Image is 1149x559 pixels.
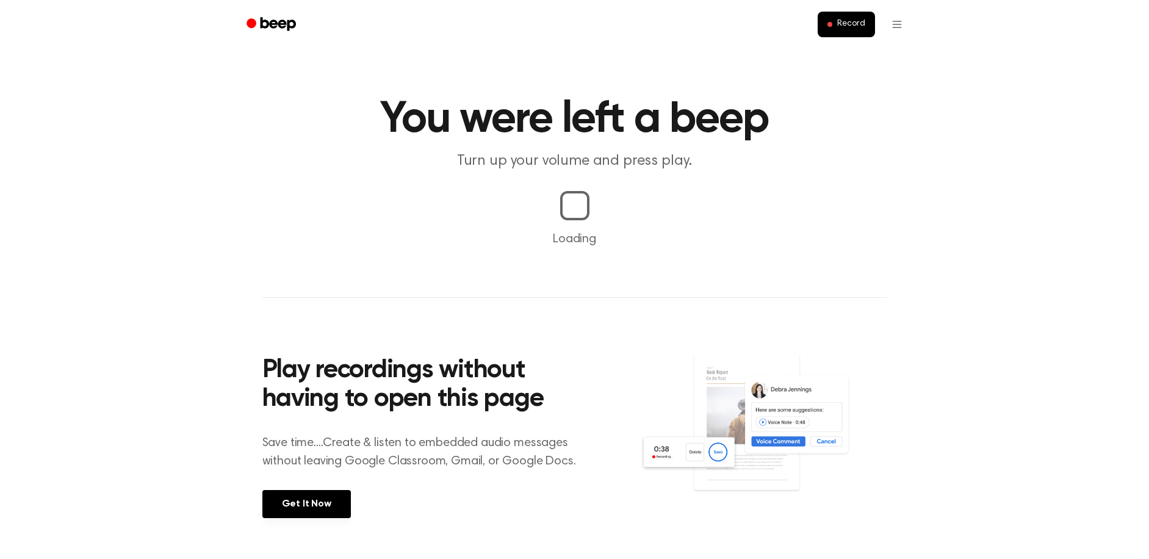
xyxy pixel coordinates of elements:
[238,13,307,37] a: Beep
[262,98,887,142] h1: You were left a beep
[262,356,591,414] h2: Play recordings without having to open this page
[818,12,874,37] button: Record
[639,353,887,517] img: Voice Comments on Docs and Recording Widget
[262,434,591,471] p: Save time....Create & listen to embedded audio messages without leaving Google Classroom, Gmail, ...
[837,19,865,30] span: Record
[340,151,809,171] p: Turn up your volume and press play.
[15,230,1134,248] p: Loading
[262,490,351,518] a: Get It Now
[882,10,912,39] button: Open menu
